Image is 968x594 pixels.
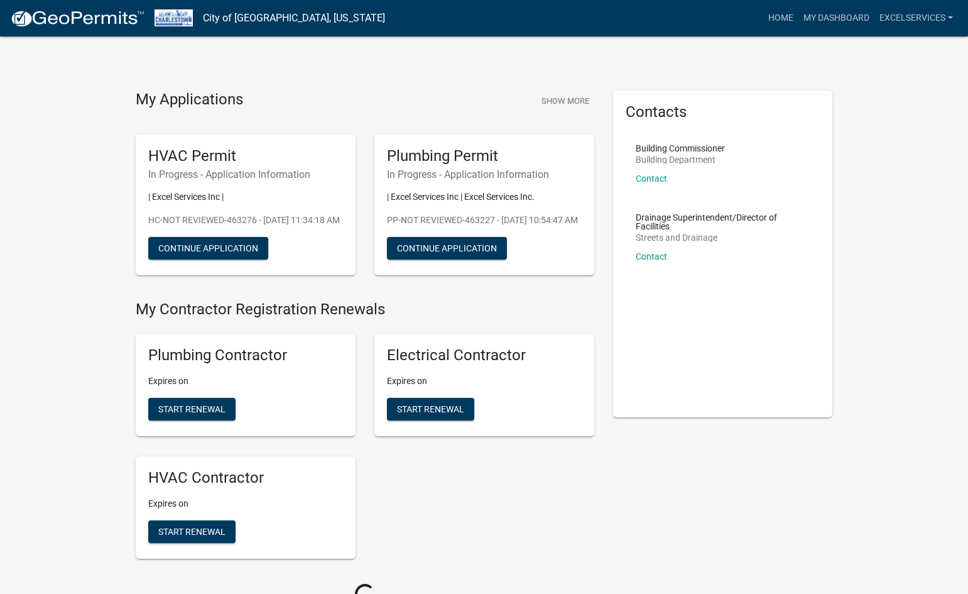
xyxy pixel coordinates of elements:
p: Streets and Drainage [636,233,810,242]
h6: In Progress - Application Information [387,168,582,180]
h5: Plumbing Permit [387,147,582,165]
p: Drainage Superintendent/Director of Facilities [636,213,810,231]
p: HC-NOT REVIEWED-463276 - [DATE] 11:34:18 AM [148,214,343,227]
button: Continue Application [148,237,268,260]
img: City of Charlestown, Indiana [155,9,193,26]
a: City of [GEOGRAPHIC_DATA], [US_STATE] [203,8,385,29]
button: Continue Application [387,237,507,260]
span: Start Renewal [158,404,226,414]
h5: Plumbing Contractor [148,346,343,365]
span: Start Renewal [397,404,464,414]
a: My Dashboard [798,6,874,30]
p: Building Department [636,155,725,164]
h4: My Applications [136,91,243,109]
button: Start Renewal [148,398,236,421]
a: Contact [636,173,667,184]
p: Expires on [148,497,343,510]
h6: In Progress - Application Information [148,168,343,180]
button: Show More [536,91,594,111]
a: Contact [636,251,667,261]
p: | Excel Services Inc | Excel Services Inc. [387,190,582,204]
a: Home [763,6,798,30]
a: excelservices [874,6,958,30]
p: Expires on [148,375,343,388]
button: Start Renewal [148,520,236,543]
h5: HVAC Permit [148,147,343,165]
h5: Electrical Contractor [387,346,582,365]
wm-registration-list-section: My Contractor Registration Renewals [136,300,594,568]
p: Expires on [387,375,582,388]
span: Start Renewal [158,526,226,536]
p: Building Commissioner [636,144,725,153]
button: Start Renewal [387,398,474,421]
h4: My Contractor Registration Renewals [136,300,594,319]
h5: Contacts [626,103,820,121]
p: | Excel Services Inc | [148,190,343,204]
h5: HVAC Contractor [148,469,343,487]
p: PP-NOT REVIEWED-463227 - [DATE] 10:54:47 AM [387,214,582,227]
